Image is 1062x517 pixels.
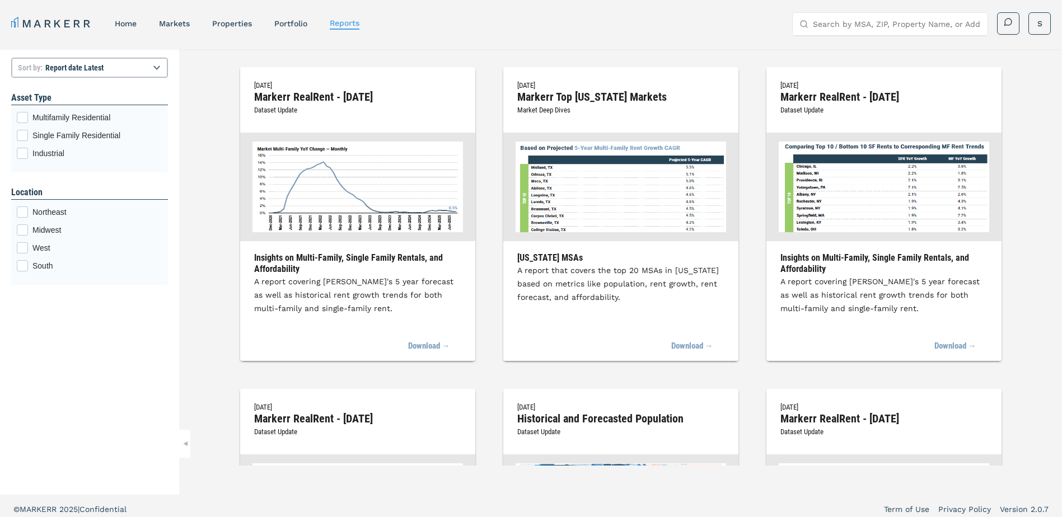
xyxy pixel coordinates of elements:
a: MARKERR [11,16,92,31]
span: 2025 | [59,505,79,514]
img: Markerr RealRent - August 2025 [252,142,463,232]
a: properties [212,19,252,28]
span: A report that covers the top 20 MSAs in [US_STATE] based on metrics like population, rent growth,... [517,266,719,302]
span: Dataset Update [254,427,297,436]
a: home [115,19,137,28]
a: Download → [934,334,976,359]
h3: Insights on Multi-Family, Single Family Rentals, and Affordability [780,252,988,275]
select: Sort by: [11,58,168,78]
a: Term of Use [884,504,929,515]
span: A report covering [PERSON_NAME]'s 5 year forecast as well as historical rent growth trends for bo... [254,277,453,313]
div: Single Family Residential checkbox input [17,130,162,141]
h2: Historical and Forecasted Population [517,413,724,424]
span: Dataset Update [254,106,297,114]
a: Portfolio [274,19,307,28]
span: West [32,242,162,253]
span: Northeast [32,206,162,218]
a: Version 2.0.7 [1000,504,1049,515]
span: [DATE] [780,81,798,90]
h1: Location [11,186,168,199]
h2: Markerr RealRent - [DATE] [254,92,461,102]
div: Multifamily Residential checkbox input [17,112,162,123]
h2: Markerr RealRent - [DATE] [254,413,461,424]
span: Confidential [79,505,127,514]
a: Download → [408,334,450,359]
img: Markerr RealRent - July 2025 [779,142,989,232]
span: MARKERR [20,505,59,514]
span: Dataset Update [780,427,824,436]
a: Privacy Policy [938,504,991,515]
span: S [1037,18,1042,29]
h2: Markerr RealRent - [DATE] [780,92,988,102]
span: A report covering [PERSON_NAME]'s 5 year forecast as well as historical rent growth trends for bo... [780,277,980,313]
div: Northeast checkbox input [17,206,162,218]
span: [DATE] [254,81,272,90]
span: [DATE] [517,81,535,90]
a: reports [330,18,359,27]
span: [DATE] [517,403,535,411]
a: Download → [671,334,713,359]
span: Dataset Update [517,427,560,436]
span: [DATE] [780,403,798,411]
span: South [32,260,162,271]
span: Multifamily Residential [32,112,162,123]
div: Industrial checkbox input [17,148,162,159]
span: Single Family Residential [32,130,162,141]
span: [DATE] [254,403,272,411]
div: South checkbox input [17,260,162,271]
h2: Markerr Top [US_STATE] Markets [517,92,724,102]
input: Search by MSA, ZIP, Property Name, or Address [813,13,981,35]
h3: [US_STATE] MSAs [517,252,724,264]
div: West checkbox input [17,242,162,253]
span: Industrial [32,148,162,159]
span: Midwest [32,224,162,236]
a: markets [159,19,190,28]
span: © [13,505,20,514]
span: Dataset Update [780,106,824,114]
div: Midwest checkbox input [17,224,162,236]
h1: Asset Type [11,91,168,105]
h2: Markerr RealRent - [DATE] [780,413,988,424]
h3: Insights on Multi-Family, Single Family Rentals, and Affordability [254,252,461,275]
span: Market Deep Dives [517,106,570,114]
button: S [1028,12,1051,35]
img: Markerr Top Texas Markets [516,142,726,232]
